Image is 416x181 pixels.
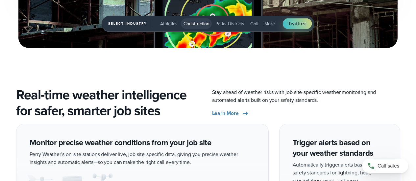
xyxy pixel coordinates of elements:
span: More [264,20,275,27]
a: Call sales [362,159,408,173]
button: Construction [181,18,212,29]
span: Learn More [212,109,239,117]
button: Athletics [158,18,180,29]
button: Parks Districts [213,18,247,29]
span: Parks Districts [215,20,244,27]
a: Learn More [212,109,249,117]
p: Stay ahead of weather risks with job site-specific weather monitoring and automated alerts built ... [212,88,400,104]
a: Tryitfree [283,18,312,29]
span: it [295,20,298,27]
span: Select Industry [108,20,152,28]
span: Call sales [378,162,399,170]
button: More [262,18,278,29]
span: Athletics [160,20,178,27]
span: Construction [184,20,209,27]
h2: Real-time weather intelligence for safer, smarter job sites [16,87,204,119]
span: Golf [250,20,258,27]
button: Golf [248,18,261,29]
span: Try free [288,20,307,28]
